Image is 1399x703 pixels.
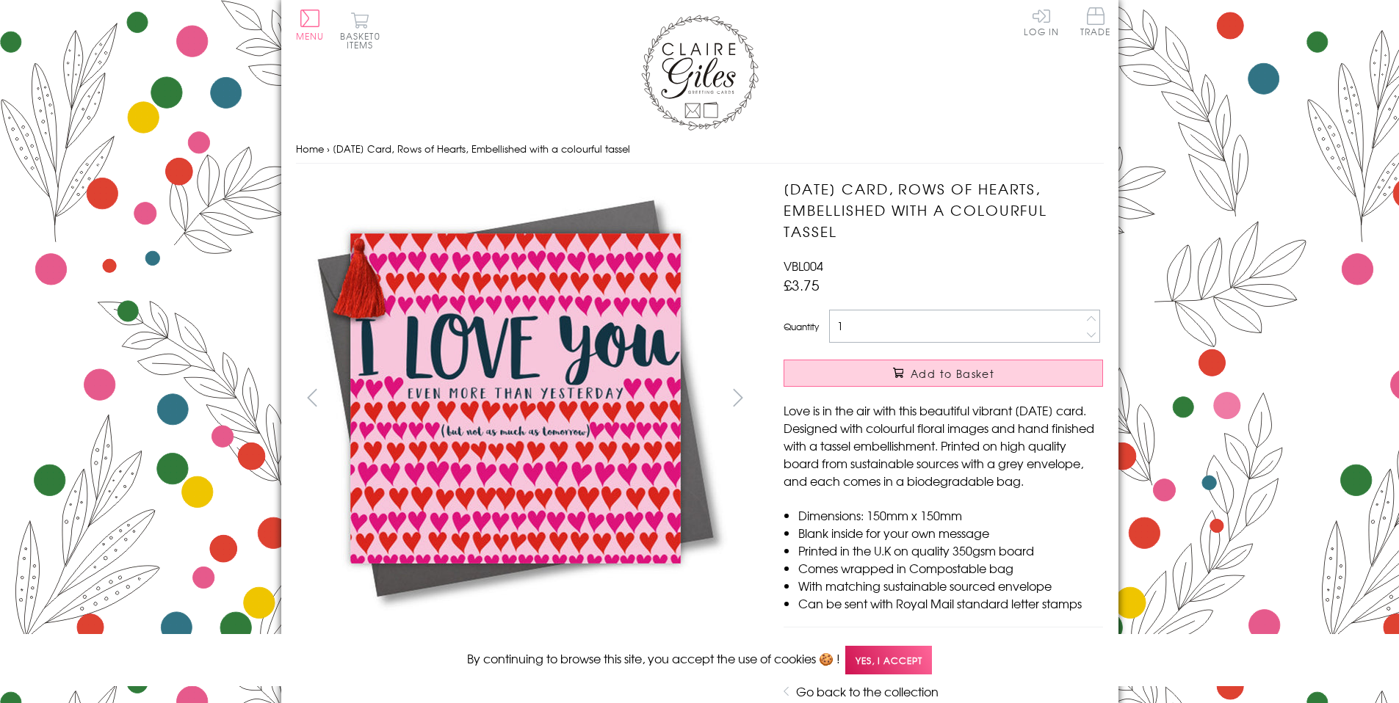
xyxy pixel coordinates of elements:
p: Love is in the air with this beautiful vibrant [DATE] card. Designed with colourful floral images... [784,401,1103,489]
li: Comes wrapped in Compostable bag [798,559,1103,577]
span: [DATE] Card, Rows of Hearts, Embellished with a colourful tassel [333,142,630,156]
span: Menu [296,29,325,43]
h1: [DATE] Card, Rows of Hearts, Embellished with a colourful tassel [784,178,1103,241]
span: Trade [1080,7,1111,36]
span: VBL004 [784,257,823,274]
span: 0 items [347,29,380,51]
li: Printed in the U.K on quality 350gsm board [798,542,1103,559]
button: Add to Basket [784,360,1103,387]
img: Valentine's Day Card, Rows of Hearts, Embellished with a colourful tassel [754,178,1195,619]
span: £3.75 [784,274,820,295]
button: next [721,381,754,414]
li: Blank inside for your own message [798,524,1103,542]
button: Menu [296,10,325,40]
li: With matching sustainable sourced envelope [798,577,1103,594]
img: Valentine's Day Card, Rows of Hearts, Embellished with a colourful tassel [295,178,736,619]
span: › [327,142,330,156]
img: Claire Giles Greetings Cards [641,15,759,131]
label: Quantity [784,320,819,333]
span: Yes, I accept [845,646,932,674]
a: Trade [1080,7,1111,39]
a: Home [296,142,324,156]
a: Log In [1024,7,1059,36]
li: Can be sent with Royal Mail standard letter stamps [798,594,1103,612]
span: Add to Basket [911,366,994,381]
button: prev [296,381,329,414]
a: Go back to the collection [796,682,939,700]
button: Basket0 items [340,12,380,49]
nav: breadcrumbs [296,134,1104,164]
li: Dimensions: 150mm x 150mm [798,506,1103,524]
